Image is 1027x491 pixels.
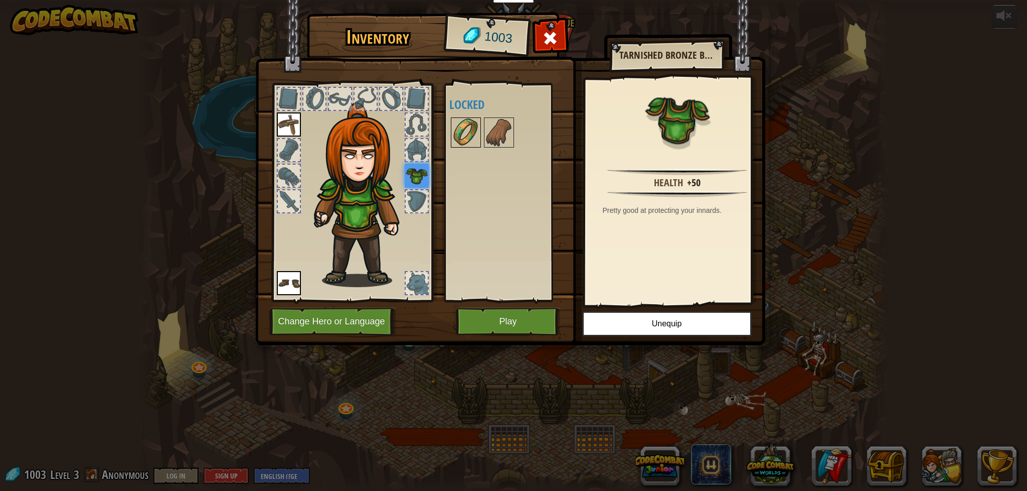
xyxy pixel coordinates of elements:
div: Pretty good at protecting your innards. [603,205,757,215]
div: Health [654,176,683,190]
img: portrait.png [277,271,301,295]
button: Play [456,308,561,335]
img: portrait.png [485,118,513,147]
img: hair_f2.png [309,102,417,287]
img: portrait.png [645,86,710,152]
h1: Inventory [314,27,442,48]
img: hr.png [607,191,747,197]
div: +50 [687,176,701,190]
button: Change Hero or Language [269,308,397,335]
img: portrait.png [277,112,301,137]
img: portrait.png [405,164,429,188]
img: hr.png [607,169,747,175]
img: portrait.png [452,118,480,147]
span: 1003 [483,28,513,48]
h2: Tarnished Bronze Breastplate [619,50,714,61]
button: Unequip [582,311,752,336]
h4: Locked [449,98,568,111]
